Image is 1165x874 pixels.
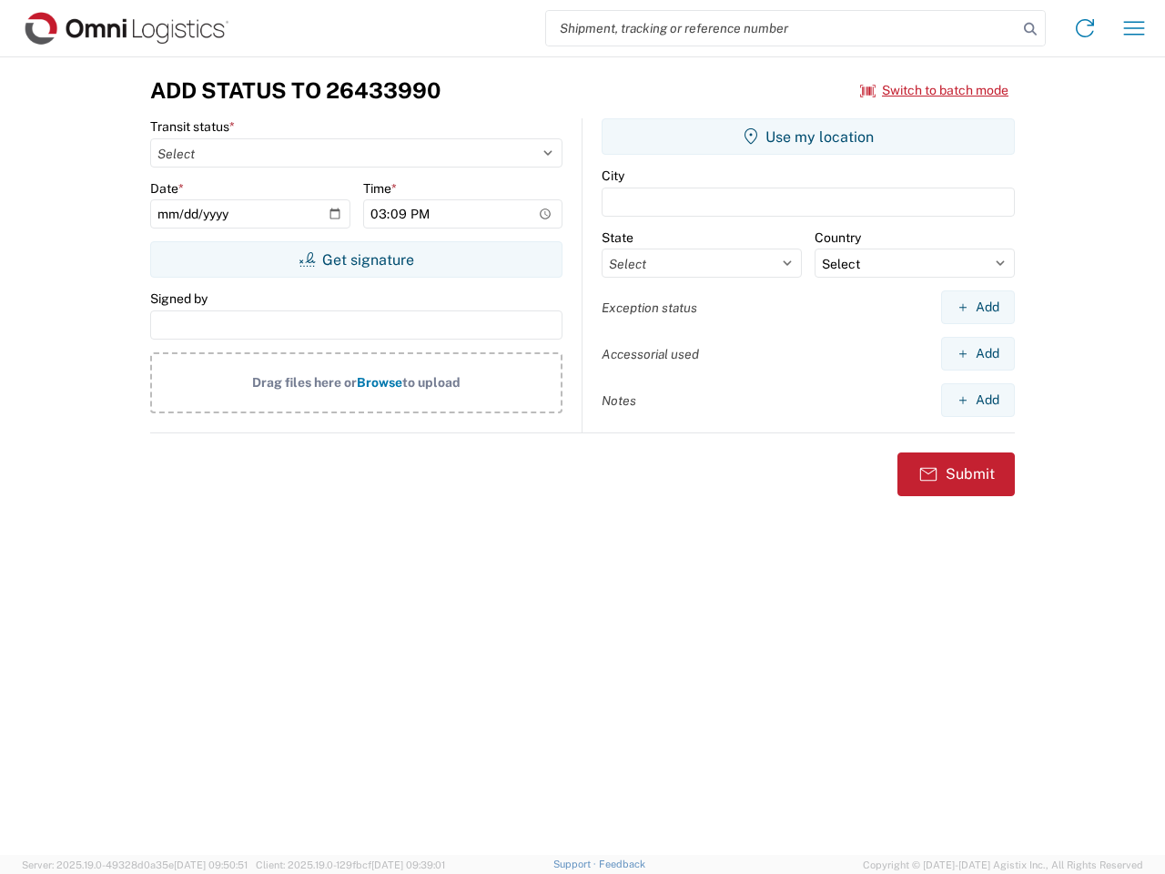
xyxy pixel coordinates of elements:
[941,290,1015,324] button: Add
[252,375,357,390] span: Drag files here or
[22,859,248,870] span: Server: 2025.19.0-49328d0a35e
[602,118,1015,155] button: Use my location
[599,859,645,869] a: Feedback
[602,346,699,362] label: Accessorial used
[815,229,861,246] label: Country
[150,241,562,278] button: Get signature
[371,859,445,870] span: [DATE] 09:39:01
[897,452,1015,496] button: Submit
[363,180,397,197] label: Time
[602,300,697,316] label: Exception status
[150,77,441,104] h3: Add Status to 26433990
[357,375,402,390] span: Browse
[602,168,624,184] label: City
[941,337,1015,371] button: Add
[402,375,461,390] span: to upload
[546,11,1018,46] input: Shipment, tracking or reference number
[174,859,248,870] span: [DATE] 09:50:51
[941,383,1015,417] button: Add
[150,290,208,307] label: Signed by
[602,392,636,409] label: Notes
[553,859,599,869] a: Support
[863,857,1143,873] span: Copyright © [DATE]-[DATE] Agistix Inc., All Rights Reserved
[150,180,184,197] label: Date
[860,76,1008,106] button: Switch to batch mode
[602,229,633,246] label: State
[150,118,235,135] label: Transit status
[256,859,445,870] span: Client: 2025.19.0-129fbcf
